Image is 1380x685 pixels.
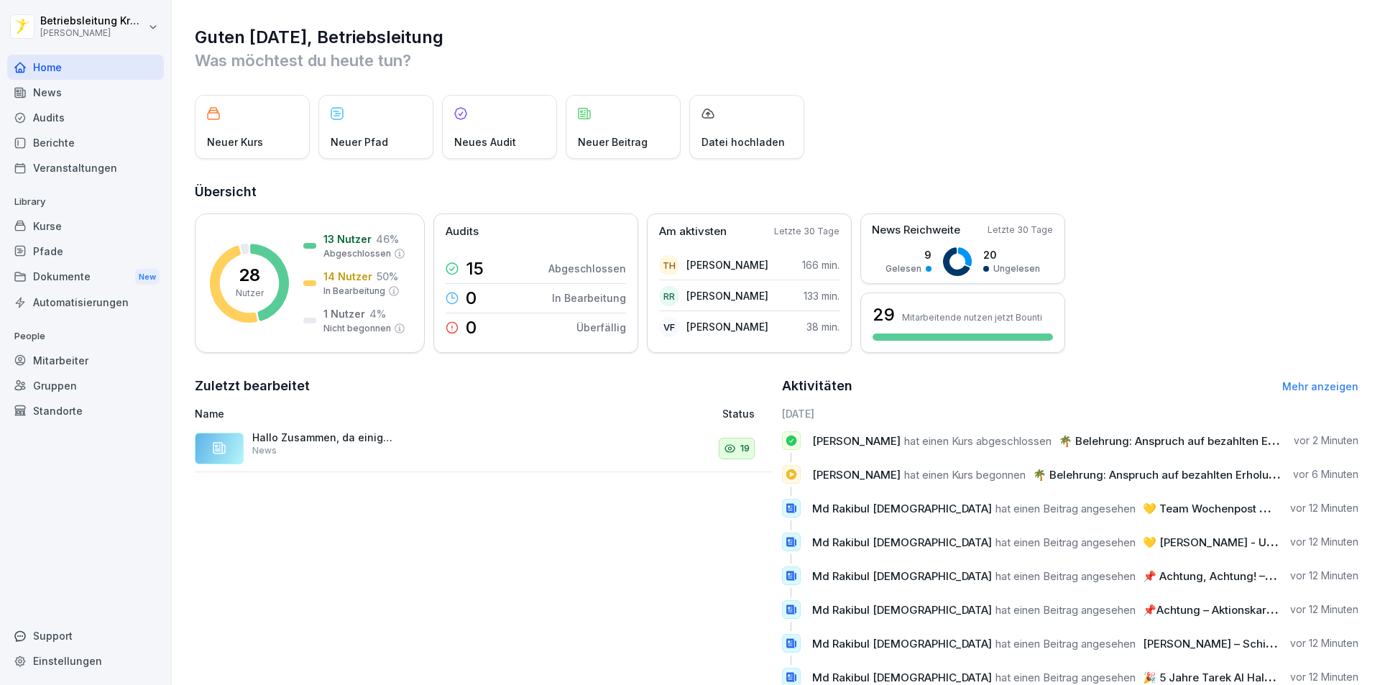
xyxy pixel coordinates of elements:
[236,287,264,300] p: Nutzer
[7,155,164,180] a: Veranstaltungen
[7,325,164,348] p: People
[7,80,164,105] a: News
[195,26,1358,49] h1: Guten [DATE], Betriebsleitung
[7,398,164,423] a: Standorte
[782,406,1359,421] h6: [DATE]
[885,247,931,262] p: 9
[812,603,992,617] span: Md Rakibul [DEMOGRAPHIC_DATA]
[195,182,1358,202] h2: Übersicht
[377,269,398,284] p: 50 %
[1290,670,1358,684] p: vor 12 Minuten
[446,224,479,240] p: Audits
[7,290,164,315] a: Automatisierungen
[7,373,164,398] a: Gruppen
[995,671,1136,684] span: hat einen Beitrag angesehen
[812,671,992,684] span: Md Rakibul [DEMOGRAPHIC_DATA]
[323,306,365,321] p: 1 Nutzer
[659,224,727,240] p: Am aktivsten
[686,288,768,303] p: [PERSON_NAME]
[7,55,164,80] a: Home
[466,290,477,307] p: 0
[774,225,839,238] p: Letzte 30 Tage
[552,290,626,305] p: In Bearbeitung
[548,261,626,276] p: Abgeschlossen
[40,28,145,38] p: [PERSON_NAME]
[993,262,1040,275] p: Ungelesen
[323,231,372,247] p: 13 Nutzer
[812,502,992,515] span: Md Rakibul [DEMOGRAPHIC_DATA]
[1290,501,1358,515] p: vor 12 Minuten
[323,285,385,298] p: In Bearbeitung
[995,603,1136,617] span: hat einen Beitrag angesehen
[1290,569,1358,583] p: vor 12 Minuten
[1294,433,1358,448] p: vor 2 Minuten
[207,134,263,150] p: Neuer Kurs
[686,319,768,334] p: [PERSON_NAME]
[7,105,164,130] div: Audits
[873,303,895,327] h3: 29
[812,637,992,650] span: Md Rakibul [DEMOGRAPHIC_DATA]
[40,15,145,27] p: Betriebsleitung Krefeld
[7,348,164,373] div: Mitarbeiter
[995,637,1136,650] span: hat einen Beitrag angesehen
[995,569,1136,583] span: hat einen Beitrag angesehen
[659,255,679,275] div: TH
[323,322,391,335] p: Nicht begonnen
[806,319,839,334] p: 38 min.
[466,319,477,336] p: 0
[7,264,164,290] div: Dokumente
[812,434,901,448] span: [PERSON_NAME]
[904,468,1026,482] span: hat einen Kurs begonnen
[995,535,1136,549] span: hat einen Beitrag angesehen
[7,190,164,213] p: Library
[904,434,1052,448] span: hat einen Kurs abgeschlossen
[812,535,992,549] span: Md Rakibul [DEMOGRAPHIC_DATA]
[369,306,386,321] p: 4 %
[686,257,768,272] p: [PERSON_NAME]
[1290,602,1358,617] p: vor 12 Minuten
[902,312,1042,323] p: Mitarbeitende nutzen jetzt Bounti
[701,134,785,150] p: Datei hochladen
[1293,467,1358,482] p: vor 6 Minuten
[252,444,277,457] p: News
[740,441,750,456] p: 19
[7,239,164,264] a: Pfade
[323,247,391,260] p: Abgeschlossen
[195,49,1358,72] p: Was möchtest du heute tun?
[872,222,960,239] p: News Reichweite
[659,317,679,337] div: VF
[1290,535,1358,549] p: vor 12 Minuten
[331,134,388,150] p: Neuer Pfad
[804,288,839,303] p: 133 min.
[812,569,992,583] span: Md Rakibul [DEMOGRAPHIC_DATA]
[7,623,164,648] div: Support
[983,247,1040,262] p: 20
[135,269,160,285] div: New
[7,213,164,239] a: Kurse
[722,406,755,421] p: Status
[988,224,1053,236] p: Letzte 30 Tage
[466,260,484,277] p: 15
[1282,380,1358,392] a: Mehr anzeigen
[885,262,921,275] p: Gelesen
[7,648,164,673] a: Einstellungen
[995,502,1136,515] span: hat einen Beitrag angesehen
[7,130,164,155] a: Berichte
[578,134,648,150] p: Neuer Beitrag
[252,431,396,444] p: Hallo Zusammen, da einige ihre [DEMOGRAPHIC_DATA] noch nicht abgeschlossen haben, gebe ich euch g...
[454,134,516,150] p: Neues Audit
[195,376,772,396] h2: Zuletzt bearbeitet
[802,257,839,272] p: 166 min.
[7,264,164,290] a: DokumenteNew
[195,406,556,421] p: Name
[1290,636,1358,650] p: vor 12 Minuten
